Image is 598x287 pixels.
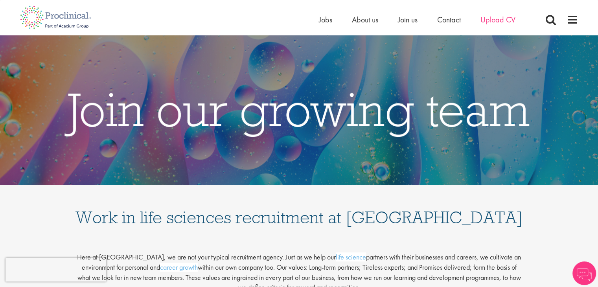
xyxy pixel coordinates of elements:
[160,263,198,272] a: career growth
[437,15,461,25] a: Contact
[336,252,366,261] a: life science
[75,193,523,226] h1: Work in life sciences recruitment at [GEOGRAPHIC_DATA]
[319,15,332,25] a: Jobs
[352,15,378,25] a: About us
[6,258,106,281] iframe: reCAPTCHA
[398,15,418,25] a: Join us
[572,261,596,285] img: Chatbot
[480,15,515,25] a: Upload CV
